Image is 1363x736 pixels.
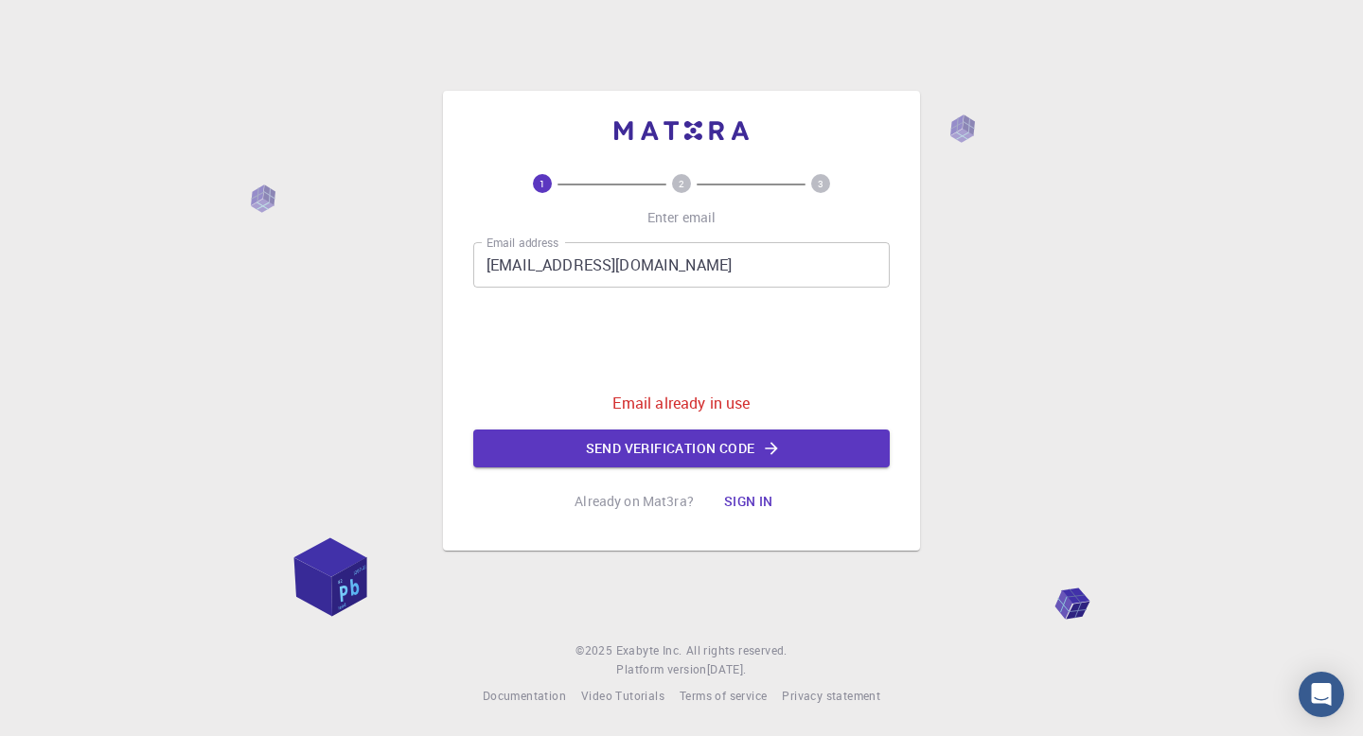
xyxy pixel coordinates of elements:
span: © 2025 [575,641,615,660]
span: Video Tutorials [581,688,664,703]
text: 2 [679,177,684,190]
a: [DATE]. [707,660,747,679]
a: Documentation [483,687,566,706]
div: Open Intercom Messenger [1299,672,1344,717]
span: Documentation [483,688,566,703]
button: Sign in [709,482,788,520]
span: Platform version [616,660,706,679]
span: [DATE] . [707,661,747,676]
a: Exabyte Inc. [616,641,682,660]
text: 1 [540,177,545,190]
p: Enter email [647,208,717,227]
text: 3 [818,177,823,190]
span: Privacy statement [782,688,880,703]
span: All rights reserved. [686,641,788,660]
p: Already on Mat3ra? [575,492,694,511]
span: Terms of service [680,688,767,703]
a: Video Tutorials [581,687,664,706]
iframe: reCAPTCHA [538,303,825,377]
a: Terms of service [680,687,767,706]
span: Exabyte Inc. [616,642,682,657]
a: Privacy statement [782,687,880,706]
p: Email already in use [612,392,750,414]
button: Send verification code [473,429,890,467]
label: Email address [487,235,558,251]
